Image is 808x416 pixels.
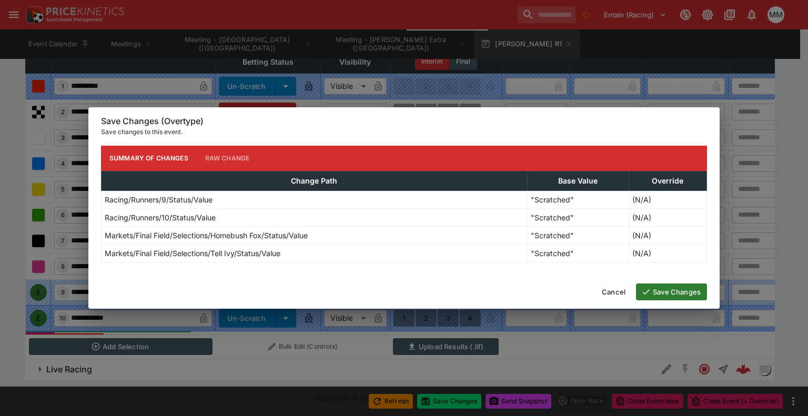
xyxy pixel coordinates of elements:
[197,146,258,171] button: Raw Change
[629,190,706,208] td: (N/A)
[527,208,629,226] td: "Scratched"
[629,171,706,190] th: Override
[636,283,707,300] button: Save Changes
[527,244,629,262] td: "Scratched"
[629,226,706,244] td: (N/A)
[105,212,216,223] p: Racing/Runners/10/Status/Value
[105,230,308,241] p: Markets/Final Field/Selections/Homebush Fox/Status/Value
[101,116,707,127] h6: Save Changes (Overtype)
[629,244,706,262] td: (N/A)
[101,146,197,171] button: Summary of Changes
[101,127,707,137] p: Save changes to this event.
[527,190,629,208] td: "Scratched"
[527,171,629,190] th: Base Value
[105,194,213,205] p: Racing/Runners/9/Status/Value
[629,208,706,226] td: (N/A)
[102,171,528,190] th: Change Path
[105,248,280,259] p: Markets/Final Field/Selections/Tell Ivy/Status/Value
[527,226,629,244] td: "Scratched"
[595,283,632,300] button: Cancel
